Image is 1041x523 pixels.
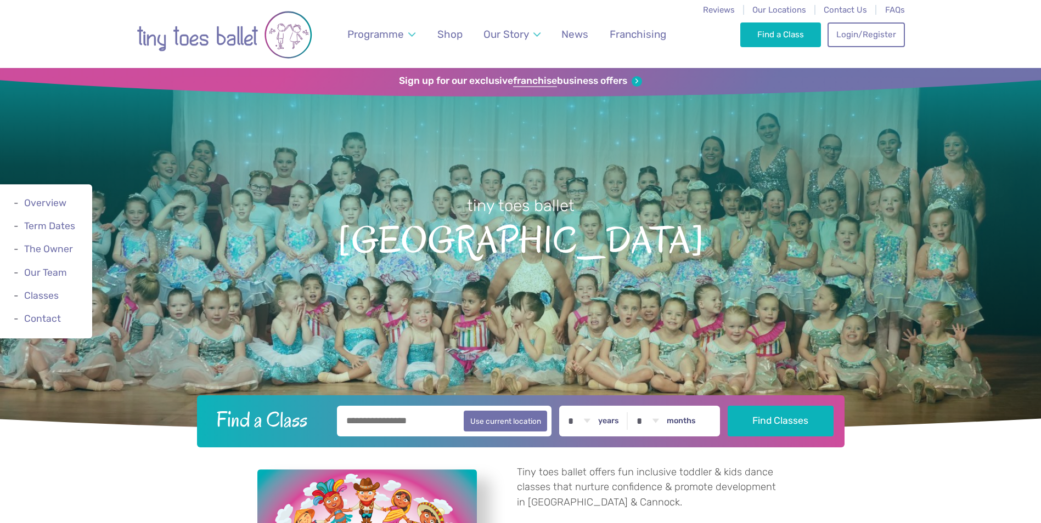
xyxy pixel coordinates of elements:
a: Shop [432,21,468,47]
a: Our Team [24,267,67,278]
small: tiny toes ballet [467,196,575,215]
span: Shop [437,28,463,41]
a: Programme [342,21,420,47]
a: Login/Register [828,22,904,47]
a: The Owner [24,244,73,255]
span: News [561,28,588,41]
span: Programme [347,28,404,41]
a: Our Story [478,21,545,47]
button: Find Classes [728,406,834,436]
h2: Find a Class [207,406,329,433]
a: Contact [24,313,61,324]
a: Reviews [703,5,735,15]
span: Franchising [610,28,666,41]
button: Use current location [464,411,548,431]
a: Find a Class [740,22,821,47]
a: Contact Us [824,5,867,15]
a: Our Locations [752,5,806,15]
span: Our Story [483,28,529,41]
a: Classes [24,290,59,301]
a: Overview [24,197,66,208]
strong: franchise [513,75,557,87]
label: years [598,416,619,426]
a: Term Dates [24,220,75,231]
p: Tiny toes ballet offers fun inclusive toddler & kids dance classes that nurture confidence & prom... [517,465,784,510]
a: FAQs [885,5,905,15]
img: tiny toes ballet [137,7,312,62]
span: [GEOGRAPHIC_DATA] [19,217,1022,261]
a: Franchising [604,21,671,47]
label: months [667,416,696,426]
a: Sign up for our exclusivefranchisebusiness offers [399,75,642,87]
a: News [556,21,594,47]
